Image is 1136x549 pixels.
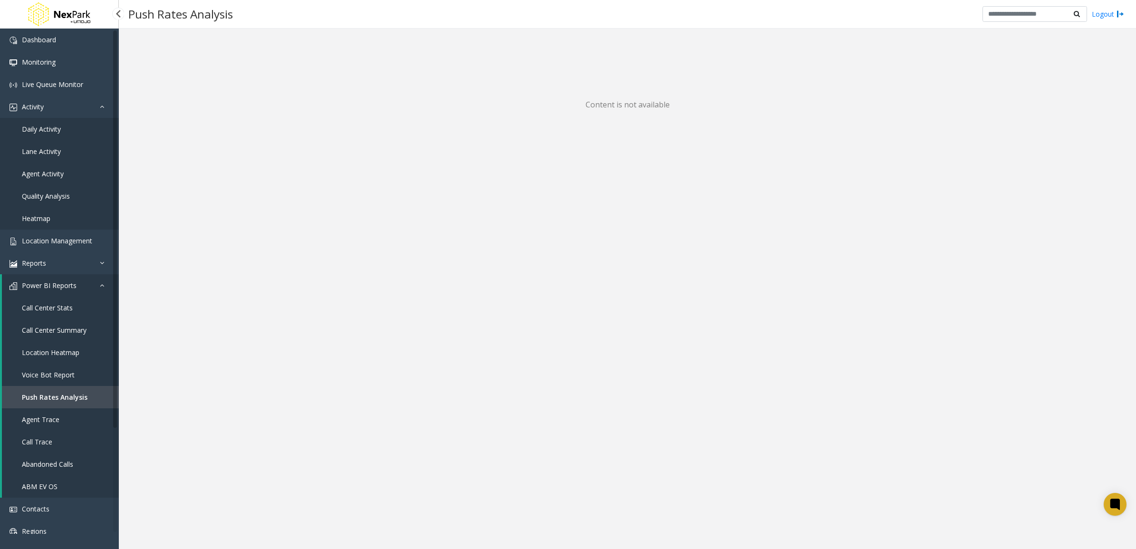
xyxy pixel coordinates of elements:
[22,169,64,178] span: Agent Activity
[22,35,56,44] span: Dashboard
[2,453,119,475] a: Abandoned Calls
[22,527,47,536] span: Regions
[10,59,17,67] img: 'icon'
[22,214,50,223] span: Heatmap
[10,260,17,268] img: 'icon'
[22,348,79,357] span: Location Heatmap
[2,431,119,453] a: Call Trace
[22,125,61,134] span: Daily Activity
[2,274,119,297] a: Power BI Reports
[2,386,119,408] a: Push Rates Analysis
[22,192,70,201] span: Quality Analysis
[10,506,17,513] img: 'icon'
[1117,9,1124,19] img: logout
[10,528,17,536] img: 'icon'
[22,303,73,312] span: Call Center Stats
[10,81,17,89] img: 'icon'
[22,460,73,469] span: Abandoned Calls
[22,504,49,513] span: Contacts
[10,238,17,245] img: 'icon'
[2,364,119,386] a: Voice Bot Report
[2,319,119,341] a: Call Center Summary
[1092,9,1124,19] a: Logout
[22,147,61,156] span: Lane Activity
[22,58,56,67] span: Monitoring
[22,482,58,491] span: ABM EV OS
[10,37,17,44] img: 'icon'
[22,80,83,89] span: Live Queue Monitor
[2,408,119,431] a: Agent Trace
[22,259,46,268] span: Reports
[22,236,92,245] span: Location Management
[124,2,238,26] h3: Push Rates Analysis
[22,437,52,446] span: Call Trace
[586,97,670,113] span: Content is not available
[2,297,119,319] a: Call Center Stats
[2,475,119,498] a: ABM EV OS
[22,393,87,402] span: Push Rates Analysis
[22,415,59,424] span: Agent Trace
[22,102,44,111] span: Activity
[22,281,77,290] span: Power BI Reports
[10,282,17,290] img: 'icon'
[22,370,75,379] span: Voice Bot Report
[10,104,17,111] img: 'icon'
[22,326,87,335] span: Call Center Summary
[2,341,119,364] a: Location Heatmap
